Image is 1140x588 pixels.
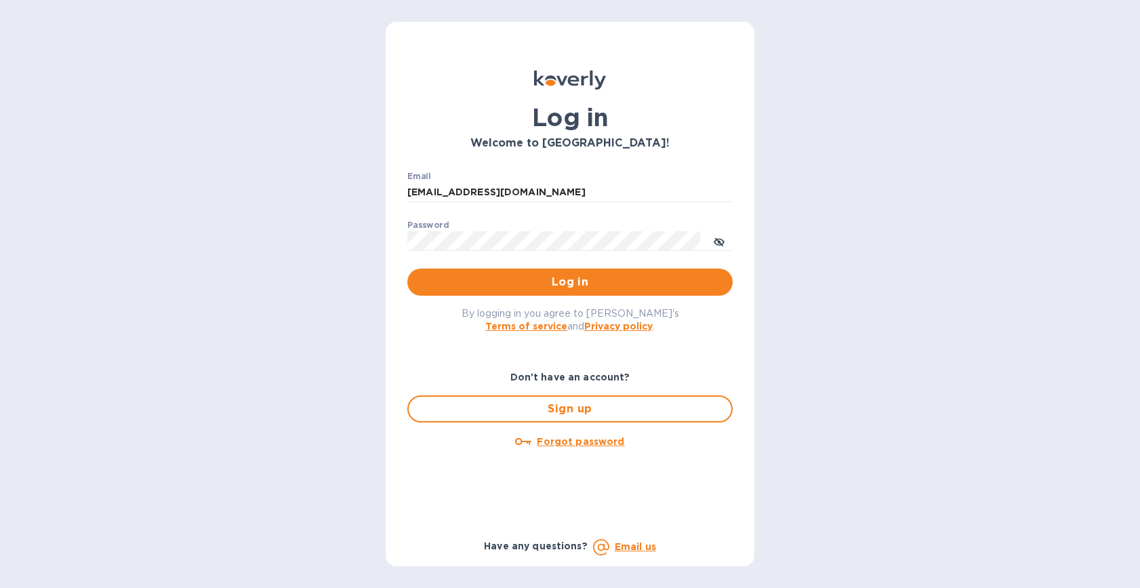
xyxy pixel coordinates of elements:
span: Sign up [420,401,720,417]
label: Email [407,172,431,180]
b: Don't have an account? [510,372,630,383]
b: Have any questions? [484,541,588,551]
h1: Log in [407,103,733,132]
img: Koverly [534,71,606,90]
input: Enter email address [407,182,733,203]
u: Forgot password [537,436,624,447]
a: Email us [615,541,656,552]
a: Privacy policy [584,321,653,332]
button: Log in [407,269,733,296]
h3: Welcome to [GEOGRAPHIC_DATA]! [407,137,733,150]
span: By logging in you agree to [PERSON_NAME]'s and . [462,308,679,332]
a: Terms of service [485,321,567,332]
label: Password [407,221,449,229]
button: toggle password visibility [706,227,733,254]
button: Sign up [407,395,733,423]
span: Log in [418,274,722,290]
